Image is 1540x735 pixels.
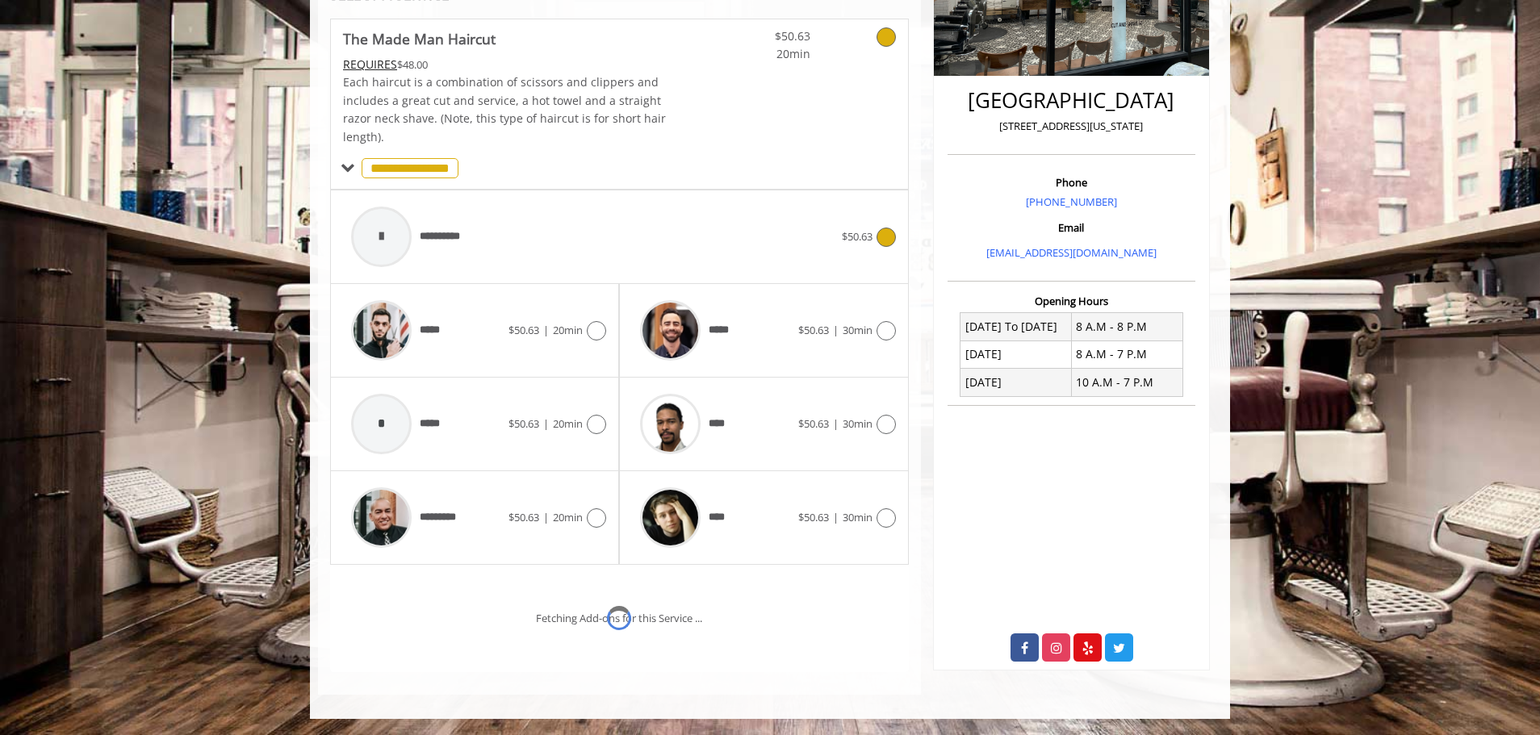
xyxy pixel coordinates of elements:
[1071,313,1182,340] td: 8 A.M - 8 P.M
[508,510,539,524] span: $50.63
[715,27,810,45] span: $50.63
[343,27,496,50] b: The Made Man Haircut
[343,56,397,72] span: This service needs some Advance to be paid before we block your appointment
[842,229,873,244] span: $50.63
[553,323,583,337] span: 20min
[543,510,549,524] span: |
[1071,340,1182,368] td: 8 A.M - 7 P.M
[553,416,583,431] span: 20min
[952,222,1191,233] h3: Email
[833,323,839,337] span: |
[1026,194,1117,209] a: [PHONE_NUMBER]
[715,45,810,63] span: 20min
[508,416,539,431] span: $50.63
[1071,369,1182,396] td: 10 A.M - 7 P.M
[986,245,1157,260] a: [EMAIL_ADDRESS][DOMAIN_NAME]
[833,416,839,431] span: |
[948,295,1195,307] h3: Opening Hours
[798,416,829,431] span: $50.63
[798,510,829,524] span: $50.63
[536,610,702,627] div: Fetching Add-ons for this Service ...
[960,340,1072,368] td: [DATE]
[833,510,839,524] span: |
[843,510,873,524] span: 30min
[952,177,1191,188] h3: Phone
[960,369,1072,396] td: [DATE]
[843,323,873,337] span: 30min
[553,510,583,524] span: 20min
[343,74,666,144] span: Each haircut is a combination of scissors and clippers and includes a great cut and service, a ho...
[952,118,1191,135] p: [STREET_ADDRESS][US_STATE]
[960,313,1072,340] td: [DATE] To [DATE]
[543,323,549,337] span: |
[543,416,549,431] span: |
[843,416,873,431] span: 30min
[952,89,1191,112] h2: [GEOGRAPHIC_DATA]
[798,323,829,337] span: $50.63
[508,323,539,337] span: $50.63
[343,56,667,73] div: $48.00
